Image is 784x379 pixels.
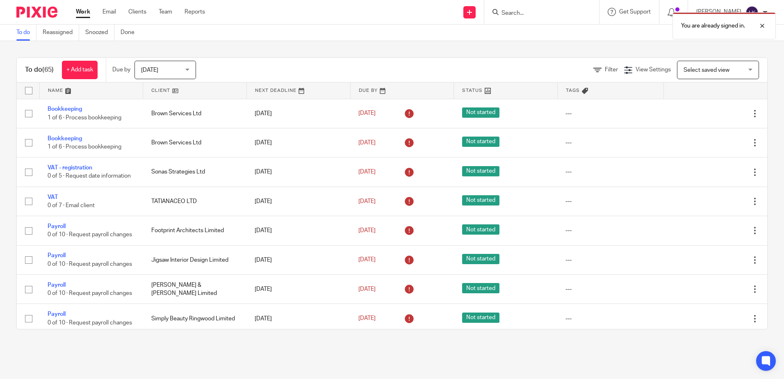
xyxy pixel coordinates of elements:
[185,8,205,16] a: Reports
[48,261,132,267] span: 0 of 10 · Request payroll changes
[48,106,82,112] a: Bookkeeping
[48,311,66,317] a: Payroll
[48,320,132,326] span: 0 of 10 · Request payroll changes
[48,136,82,142] a: Bookkeeping
[42,66,54,73] span: (65)
[565,256,655,264] div: ---
[128,8,146,16] a: Clients
[565,110,655,118] div: ---
[143,158,247,187] td: Sonas Strategies Ltd
[48,282,66,288] a: Payroll
[103,8,116,16] a: Email
[141,67,158,73] span: [DATE]
[358,286,376,292] span: [DATE]
[16,7,57,18] img: Pixie
[565,226,655,235] div: ---
[358,140,376,146] span: [DATE]
[358,111,376,116] span: [DATE]
[246,216,350,245] td: [DATE]
[462,254,499,264] span: Not started
[112,66,130,74] p: Due by
[48,290,132,296] span: 0 of 10 · Request payroll changes
[159,8,172,16] a: Team
[358,199,376,204] span: [DATE]
[358,315,376,321] span: [DATE]
[48,115,121,121] span: 1 of 6 · Process bookkeeping
[462,224,499,235] span: Not started
[565,197,655,205] div: ---
[25,66,54,74] h1: To do
[462,107,499,118] span: Not started
[143,275,247,304] td: [PERSON_NAME] & [PERSON_NAME] Limited
[143,128,247,157] td: Brown Services Ltd
[358,228,376,233] span: [DATE]
[565,285,655,293] div: ---
[566,88,580,93] span: Tags
[462,283,499,293] span: Not started
[246,187,350,216] td: [DATE]
[85,25,114,41] a: Snoozed
[48,203,95,208] span: 0 of 7 · Email client
[565,139,655,147] div: ---
[246,304,350,333] td: [DATE]
[48,194,58,200] a: VAT
[48,232,132,238] span: 0 of 10 · Request payroll changes
[143,99,247,128] td: Brown Services Ltd
[462,166,499,176] span: Not started
[358,169,376,175] span: [DATE]
[246,245,350,274] td: [DATE]
[565,315,655,323] div: ---
[48,174,131,179] span: 0 of 5 · Request date information
[16,25,36,41] a: To do
[121,25,141,41] a: Done
[462,313,499,323] span: Not started
[143,245,247,274] td: Jigsaw Interior Design Limited
[358,257,376,263] span: [DATE]
[636,67,671,73] span: View Settings
[745,6,759,19] img: svg%3E
[48,165,92,171] a: VAT - registration
[62,61,98,79] a: + Add task
[48,253,66,258] a: Payroll
[684,67,729,73] span: Select saved view
[246,128,350,157] td: [DATE]
[76,8,90,16] a: Work
[48,144,121,150] span: 1 of 6 · Process bookkeeping
[43,25,79,41] a: Reassigned
[605,67,618,73] span: Filter
[246,275,350,304] td: [DATE]
[462,137,499,147] span: Not started
[565,168,655,176] div: ---
[246,158,350,187] td: [DATE]
[143,216,247,245] td: Footprint Architects Limited
[48,224,66,229] a: Payroll
[143,187,247,216] td: TATIANACEO LTD
[681,22,745,30] p: You are already signed in.
[462,195,499,205] span: Not started
[246,99,350,128] td: [DATE]
[143,304,247,333] td: Simply Beauty Ringwood Limited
